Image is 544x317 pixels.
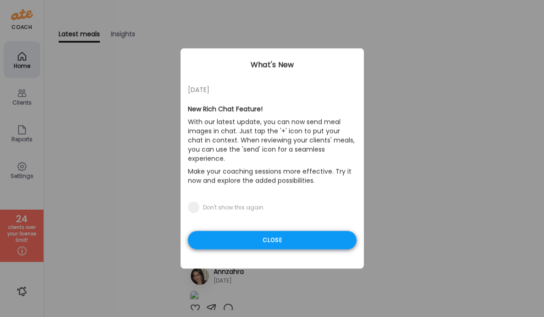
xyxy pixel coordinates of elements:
div: Don't show this again [203,204,264,211]
p: Make your coaching sessions more effective. Try it now and explore the added possibilities. [188,165,357,187]
p: With our latest update, you can now send meal images in chat. Just tap the '+' icon to put your c... [188,116,357,165]
div: [DATE] [188,84,357,95]
b: New Rich Chat Feature! [188,105,263,114]
div: What's New [181,60,364,71]
div: Close [188,231,357,250]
